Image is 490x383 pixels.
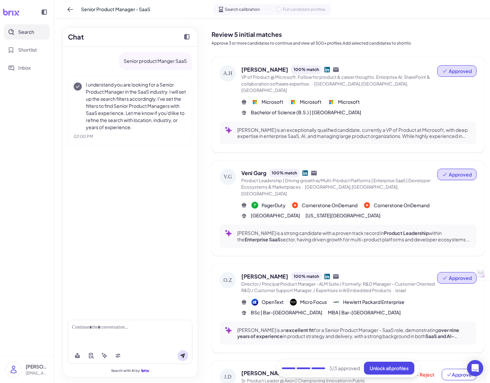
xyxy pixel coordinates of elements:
span: Full candidate profiles [283,6,325,13]
span: Cornerstone OnDemand [302,202,358,209]
span: Hewlett Packard Enterprise [343,298,405,306]
span: Shortlist [18,46,37,53]
span: · [393,288,394,293]
strong: Product Leadership [384,230,429,236]
p: [PERSON_NAME] is an for a Senior Product Manager - SaaS role, demonstrating in product strategy a... [237,327,471,339]
button: Send message [177,350,188,361]
span: 3 /3 approved [329,365,360,372]
button: Inbox [4,60,50,75]
span: · [312,81,313,87]
p: [PERSON_NAME] is a strong candidate with a proven track record in within the sector, having drive... [237,230,471,242]
span: [PERSON_NAME] [241,369,288,377]
span: [PERSON_NAME] [241,272,288,281]
span: Inbox [18,64,31,71]
div: 02:00 PM [74,134,187,140]
span: Approved [449,68,472,74]
h2: Chat [68,32,84,42]
span: Reject [414,371,435,378]
button: Approved [437,272,476,284]
div: V.G [220,169,236,185]
img: 公司logo [290,99,296,105]
span: [GEOGRAPHIC_DATA],[GEOGRAPHIC_DATA],[GEOGRAPHIC_DATA] [241,81,408,93]
img: 公司logo [333,299,340,306]
span: Microsoft [300,98,322,105]
img: 公司logo [251,202,258,209]
button: Shortlist [4,42,50,57]
strong: excellent fit [286,327,314,333]
strong: Enterprise SaaS [245,236,280,242]
span: [GEOGRAPHIC_DATA],[GEOGRAPHIC_DATA],[GEOGRAPHIC_DATA] [241,184,399,196]
button: Approved [437,169,476,180]
p: I understand you are looking for a Senior Product Manager in the SaaS industry. I will set up the... [86,81,187,131]
button: Collapse chat [181,31,192,42]
span: Director / Principal Product Manager - ALM Suite / Formerly: R&D Manager – Customer Oriented R&D ... [241,281,435,293]
div: O.Z [220,272,236,288]
button: Approved [437,65,476,77]
p: [PERSON_NAME] [26,363,48,370]
img: 公司logo [251,299,258,306]
span: [PERSON_NAME] [241,66,288,74]
span: BSc | Bar-[GEOGRAPHIC_DATA] [251,309,322,316]
strong: over nine years of experience [237,327,459,339]
p: [PERSON_NAME] is an exceptionally qualified candidate, currently a VP of Product at Microsoft, wi... [237,127,471,139]
strong: SaaS and AI-embedded products [237,333,458,345]
img: user_logo.png [6,362,21,377]
h2: Review 5 initial matches [212,30,485,39]
span: Israel [395,288,406,293]
button: Unlock all profiles [364,362,414,375]
span: Product Leadership | Driving growth w/Multi-Product Platforms | Enterprise SaaS | Developer Ecosy... [241,178,431,190]
span: Microsoft [338,98,360,105]
p: Senior product Manger SaaS [124,57,187,65]
span: Search calibration [225,6,260,13]
span: PagerDuty [262,202,286,209]
img: 公司logo [290,299,297,306]
span: OpenText [262,298,284,306]
span: Cornerstone OnDemand [374,202,430,209]
span: VP of Product @ Microsoft. Follow for product & career thoughts. Enterprise AI, SharePoint & coll... [241,74,430,87]
p: [EMAIL_ADDRESS][DOMAIN_NAME] [26,370,48,376]
p: Approve 3 or more candidates to continue and view all 500+ profiles.Add selected candidates to sh... [212,40,485,46]
span: Search [18,28,34,35]
span: Bachelor of Science (B.S.) | [GEOGRAPHIC_DATA] [251,109,361,116]
button: Approve [442,369,476,380]
span: Approved [449,171,472,178]
button: Reject [410,369,439,380]
img: 公司logo [251,99,258,105]
div: A.H [220,65,236,81]
img: 公司logo [328,99,335,105]
span: [GEOGRAPHIC_DATA] [251,212,300,219]
img: 公司logo [292,202,298,209]
span: Search with AI by [111,368,140,373]
span: · [302,184,303,190]
button: Search [4,24,50,40]
span: Unlock all profiles [370,365,409,371]
img: 公司logo [364,202,370,209]
span: Approve [446,371,472,378]
span: Approved [449,274,472,281]
div: 100 % match [291,65,322,74]
span: Senior Product Manager - SaaS [81,6,150,13]
span: Microsoft [262,98,284,105]
span: Micro Focus [300,298,327,306]
div: 100 % match [269,169,300,177]
div: Open Intercom Messenger [467,360,483,376]
div: 100 % match [291,272,322,281]
span: Veni Garg [241,169,266,177]
span: [US_STATE][GEOGRAPHIC_DATA] [305,212,381,219]
span: MBA | Bar-[GEOGRAPHIC_DATA] [328,309,401,316]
